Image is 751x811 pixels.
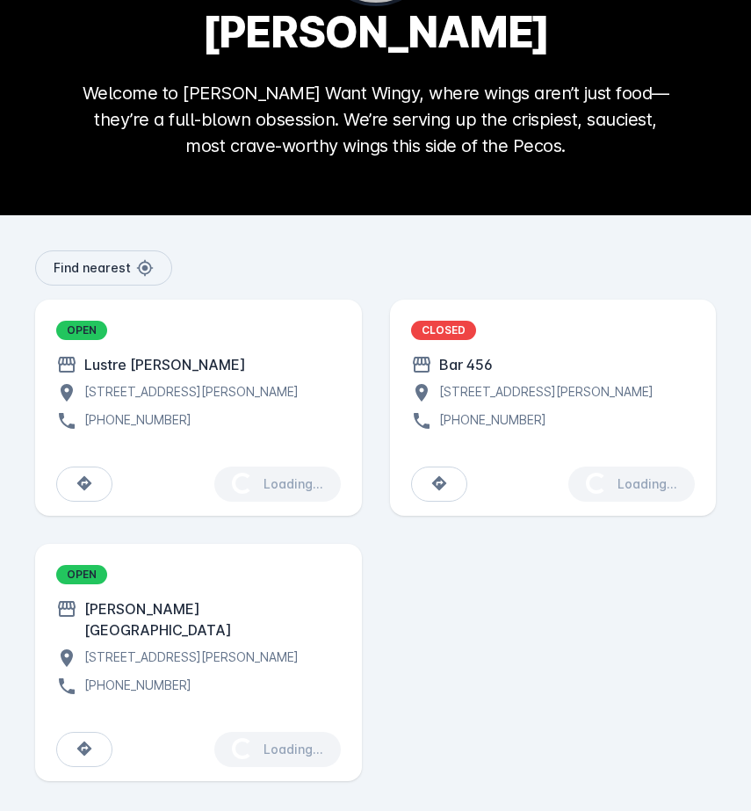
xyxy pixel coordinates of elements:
div: CLOSED [411,321,476,340]
div: [STREET_ADDRESS][PERSON_NAME] [77,382,299,403]
div: OPEN [56,565,107,584]
div: [PHONE_NUMBER] [77,410,191,431]
div: OPEN [56,321,107,340]
div: [PHONE_NUMBER] [77,676,191,697]
div: Bar 456 [432,354,493,375]
div: [STREET_ADDRESS][PERSON_NAME] [432,382,654,403]
div: Lustre [PERSON_NAME] [77,354,246,375]
div: [PHONE_NUMBER] [432,410,546,431]
div: [STREET_ADDRESS][PERSON_NAME] [77,648,299,669]
span: Find nearest [54,262,131,274]
div: [PERSON_NAME][GEOGRAPHIC_DATA] [77,598,341,641]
